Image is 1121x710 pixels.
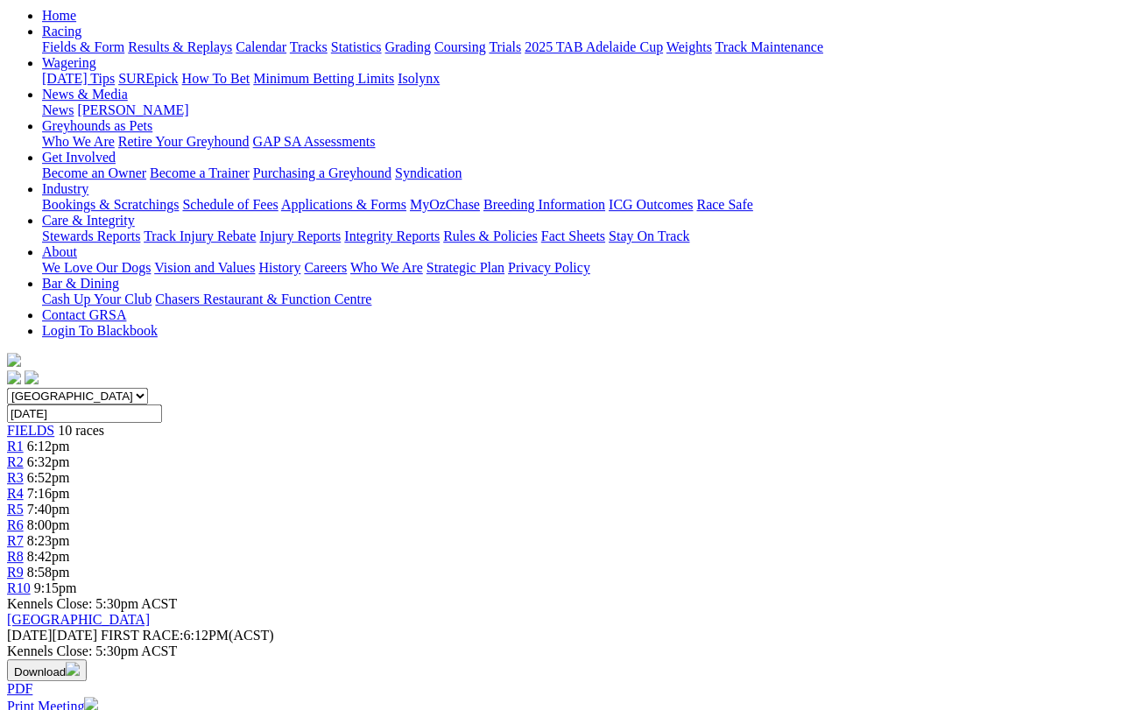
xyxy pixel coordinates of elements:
[182,197,278,212] a: Schedule of Fees
[7,643,1114,659] div: Kennels Close: 5:30pm ACST
[434,39,486,54] a: Coursing
[58,423,104,438] span: 10 races
[253,71,394,86] a: Minimum Betting Limits
[42,276,119,291] a: Bar & Dining
[128,39,232,54] a: Results & Replays
[7,486,24,501] a: R4
[331,39,382,54] a: Statistics
[7,565,24,580] a: R9
[42,292,152,306] a: Cash Up Your Club
[42,71,115,86] a: [DATE] Tips
[42,102,1114,118] div: News & Media
[7,404,162,423] input: Select date
[7,628,97,643] span: [DATE]
[7,439,24,453] a: R1
[27,565,70,580] span: 8:58pm
[410,197,480,212] a: MyOzChase
[42,181,88,196] a: Industry
[27,533,70,548] span: 8:23pm
[696,197,752,212] a: Race Safe
[42,213,135,228] a: Care & Integrity
[7,612,150,627] a: [GEOGRAPHIC_DATA]
[253,165,391,180] a: Purchasing a Greyhound
[154,260,255,275] a: Vision and Values
[118,71,178,86] a: SUREpick
[42,228,140,243] a: Stewards Reports
[27,470,70,485] span: 6:52pm
[7,470,24,485] a: R3
[27,454,70,469] span: 6:32pm
[42,165,146,180] a: Become an Owner
[7,454,24,469] a: R2
[7,580,31,595] a: R10
[7,502,24,517] a: R5
[7,681,32,696] a: PDF
[489,39,521,54] a: Trials
[42,118,152,133] a: Greyhounds as Pets
[42,8,76,23] a: Home
[42,24,81,39] a: Racing
[42,55,96,70] a: Wagering
[253,134,376,149] a: GAP SA Assessments
[42,244,77,259] a: About
[155,292,371,306] a: Chasers Restaurant & Function Centre
[144,228,256,243] a: Track Injury Rebate
[42,228,1114,244] div: Care & Integrity
[34,580,77,595] span: 9:15pm
[42,165,1114,181] div: Get Involved
[77,102,188,117] a: [PERSON_NAME]
[27,502,70,517] span: 7:40pm
[443,228,538,243] a: Rules & Policies
[716,39,823,54] a: Track Maintenance
[259,228,341,243] a: Injury Reports
[7,659,87,681] button: Download
[42,39,124,54] a: Fields & Form
[118,134,250,149] a: Retire Your Greyhound
[609,197,693,212] a: ICG Outcomes
[42,71,1114,87] div: Wagering
[42,323,158,338] a: Login To Blackbook
[150,165,250,180] a: Become a Trainer
[42,307,126,322] a: Contact GRSA
[42,292,1114,307] div: Bar & Dining
[42,102,74,117] a: News
[7,353,21,367] img: logo-grsa-white.png
[101,628,183,643] span: FIRST RACE:
[42,134,1114,150] div: Greyhounds as Pets
[182,71,250,86] a: How To Bet
[7,517,24,532] a: R6
[350,260,423,275] a: Who We Are
[7,596,177,611] span: Kennels Close: 5:30pm ACST
[7,628,53,643] span: [DATE]
[7,681,1114,697] div: Download
[27,486,70,501] span: 7:16pm
[42,87,128,102] a: News & Media
[42,39,1114,55] div: Racing
[42,197,179,212] a: Bookings & Scratchings
[27,549,70,564] span: 8:42pm
[7,533,24,548] a: R7
[258,260,300,275] a: History
[7,370,21,384] img: facebook.svg
[42,260,151,275] a: We Love Our Dogs
[395,165,462,180] a: Syndication
[398,71,440,86] a: Isolynx
[385,39,431,54] a: Grading
[7,549,24,564] a: R8
[304,260,347,275] a: Careers
[508,260,590,275] a: Privacy Policy
[609,228,689,243] a: Stay On Track
[66,662,80,676] img: download.svg
[281,197,406,212] a: Applications & Forms
[666,39,712,54] a: Weights
[7,423,54,438] span: FIELDS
